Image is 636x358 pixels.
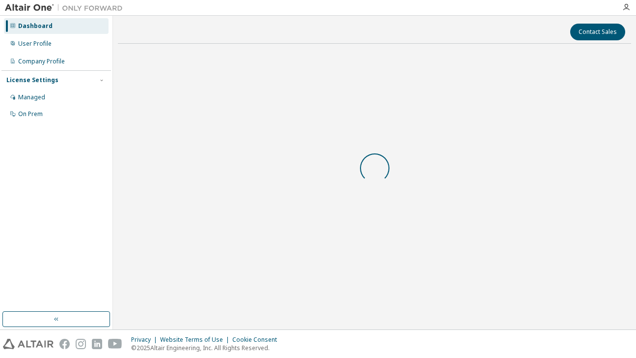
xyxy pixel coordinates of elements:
div: Managed [18,93,45,101]
div: Website Terms of Use [160,336,232,344]
img: instagram.svg [76,339,86,349]
img: youtube.svg [108,339,122,349]
div: User Profile [18,40,52,48]
div: Dashboard [18,22,53,30]
img: linkedin.svg [92,339,102,349]
p: © 2025 Altair Engineering, Inc. All Rights Reserved. [131,344,283,352]
button: Contact Sales [570,24,625,40]
img: altair_logo.svg [3,339,54,349]
div: Company Profile [18,58,65,65]
div: On Prem [18,110,43,118]
div: License Settings [6,76,58,84]
img: facebook.svg [59,339,70,349]
img: Altair One [5,3,128,13]
div: Cookie Consent [232,336,283,344]
div: Privacy [131,336,160,344]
